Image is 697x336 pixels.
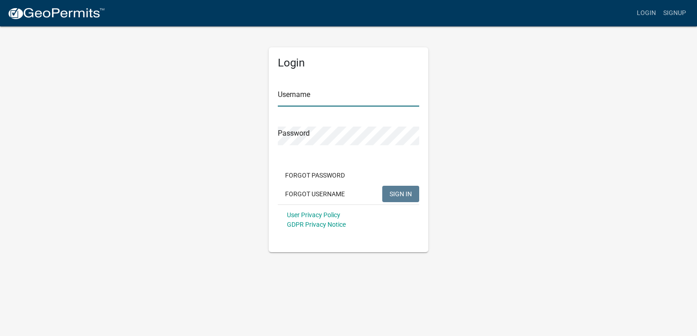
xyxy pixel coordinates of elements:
[287,211,340,219] a: User Privacy Policy
[287,221,346,228] a: GDPR Privacy Notice
[278,56,419,70] h5: Login
[278,186,352,202] button: Forgot Username
[660,5,690,22] a: Signup
[278,167,352,183] button: Forgot Password
[390,190,412,197] span: SIGN IN
[633,5,660,22] a: Login
[382,186,419,202] button: SIGN IN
